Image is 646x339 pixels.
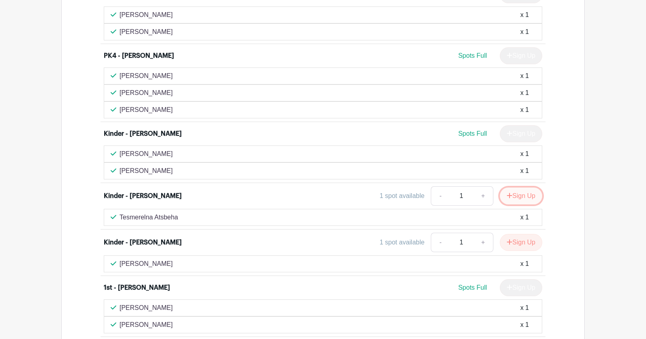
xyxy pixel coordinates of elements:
div: x 1 [520,259,529,269]
p: [PERSON_NAME] [120,88,173,98]
div: PK4 - [PERSON_NAME] [104,51,174,61]
div: Kinder - [PERSON_NAME] [104,238,182,247]
div: x 1 [520,10,529,20]
div: 1 spot available [380,238,424,247]
p: Tesmerelna Atsbeha [120,213,178,222]
p: [PERSON_NAME] [120,259,173,269]
p: [PERSON_NAME] [120,166,173,176]
div: x 1 [520,149,529,159]
div: x 1 [520,27,529,37]
a: - [431,233,449,252]
div: x 1 [520,320,529,330]
p: [PERSON_NAME] [120,303,173,313]
button: Sign Up [500,234,542,251]
div: Kinder - [PERSON_NAME] [104,129,182,139]
p: [PERSON_NAME] [120,27,173,37]
div: x 1 [520,88,529,98]
a: + [473,233,493,252]
div: x 1 [520,166,529,176]
div: 1 spot available [380,191,424,201]
div: 1st - [PERSON_NAME] [104,283,170,293]
div: Kinder - [PERSON_NAME] [104,191,182,201]
p: [PERSON_NAME] [120,149,173,159]
div: x 1 [520,303,529,313]
div: x 1 [520,105,529,115]
div: x 1 [520,213,529,222]
button: Sign Up [500,187,542,204]
p: [PERSON_NAME] [120,320,173,330]
a: + [473,186,493,206]
span: Spots Full [458,284,487,291]
p: [PERSON_NAME] [120,10,173,20]
p: [PERSON_NAME] [120,71,173,81]
div: x 1 [520,71,529,81]
span: Spots Full [458,52,487,59]
p: [PERSON_NAME] [120,105,173,115]
a: - [431,186,449,206]
span: Spots Full [458,130,487,137]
